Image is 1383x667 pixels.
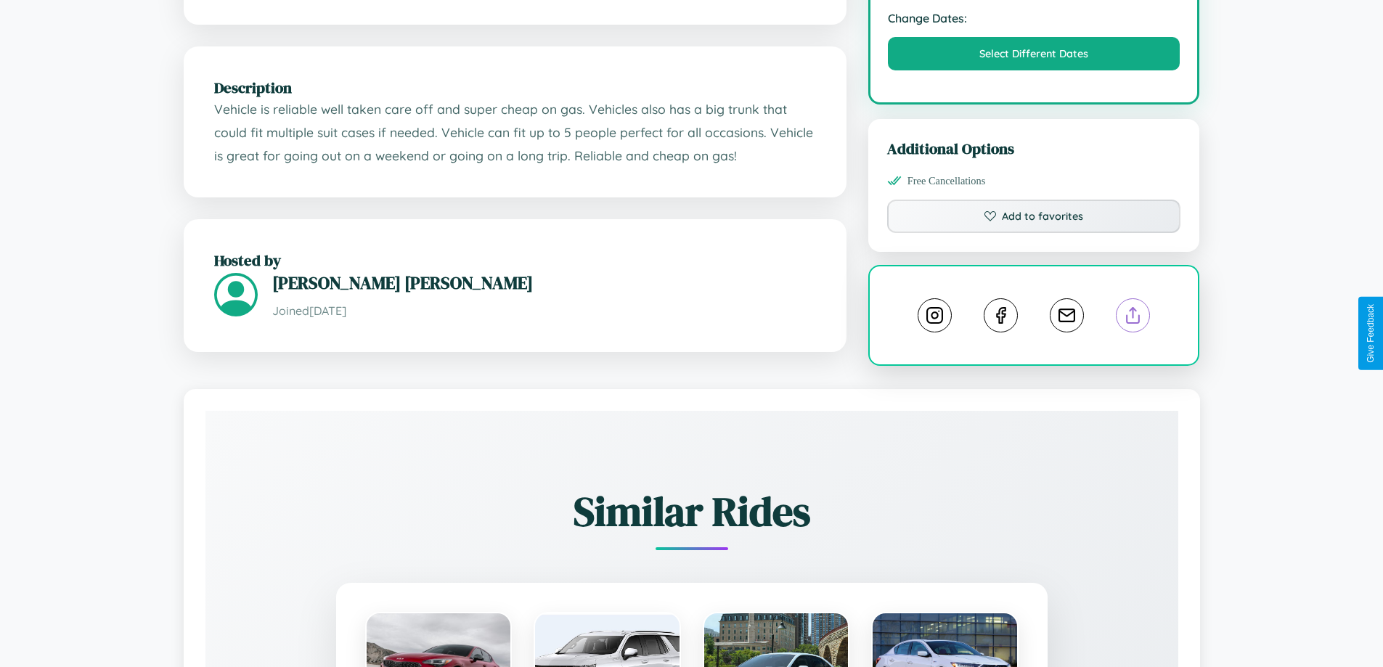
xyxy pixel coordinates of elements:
[256,483,1127,539] h2: Similar Rides
[214,98,816,167] p: Vehicle is reliable well taken care off and super cheap on gas. Vehicles also has a big trunk tha...
[272,271,816,295] h3: [PERSON_NAME] [PERSON_NAME]
[888,37,1180,70] button: Select Different Dates
[888,11,1180,25] strong: Change Dates:
[887,138,1181,159] h3: Additional Options
[214,77,816,98] h2: Description
[1366,304,1376,363] div: Give Feedback
[214,250,816,271] h2: Hosted by
[272,300,816,322] p: Joined [DATE]
[907,175,986,187] span: Free Cancellations
[887,200,1181,233] button: Add to favorites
